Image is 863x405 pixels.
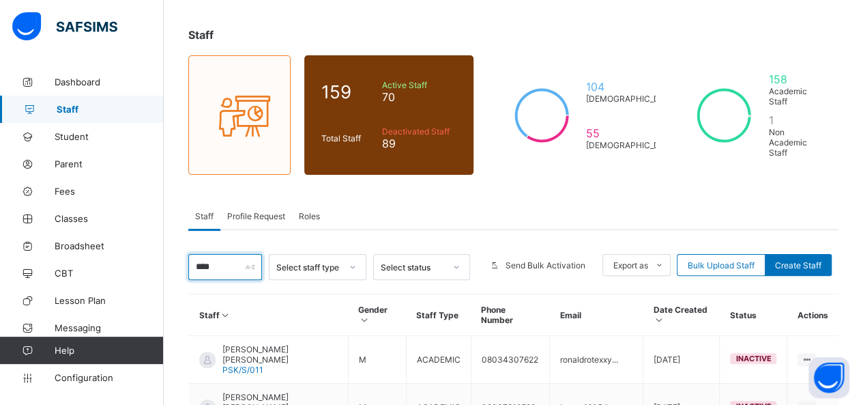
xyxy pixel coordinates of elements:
[321,81,375,102] span: 159
[12,12,117,41] img: safsims
[381,126,456,137] span: Deactivated Staff
[188,28,214,42] span: Staff
[654,315,665,325] i: Sort in Ascending Order
[586,126,677,140] span: 55
[775,260,821,270] span: Create Staff
[381,262,445,273] div: Select status
[688,260,755,270] span: Bulk Upload Staff
[55,158,164,169] span: Parent
[808,357,849,398] button: Open asap
[506,260,585,270] span: Send Bulk Activation
[55,76,164,87] span: Dashboard
[55,372,163,383] span: Configuration
[55,186,164,197] span: Fees
[55,295,164,306] span: Lesson Plan
[55,322,164,333] span: Messaging
[787,294,838,336] th: Actions
[55,213,164,224] span: Classes
[643,336,720,384] td: [DATE]
[318,130,378,147] div: Total Staff
[586,140,677,150] span: [DEMOGRAPHIC_DATA]
[768,86,821,107] span: Academic Staff
[586,94,677,104] span: [DEMOGRAPHIC_DATA]
[550,294,643,336] th: Email
[643,294,720,336] th: Date Created
[55,240,164,251] span: Broadsheet
[276,262,340,273] div: Select staff type
[381,90,456,104] span: 70
[381,137,456,150] span: 89
[586,80,677,94] span: 104
[406,294,471,336] th: Staff Type
[227,211,285,221] span: Profile Request
[768,113,821,127] span: 1
[222,365,263,375] span: PSK/S/011
[613,260,648,270] span: Export as
[768,72,821,86] span: 158
[550,336,643,384] td: ronaldrotexxy...
[299,211,320,221] span: Roles
[720,294,787,336] th: Status
[471,294,549,336] th: Phone Number
[358,315,370,325] i: Sort in Ascending Order
[348,294,406,336] th: Gender
[220,310,231,320] i: Sort in Ascending Order
[406,336,471,384] td: ACADEMIC
[768,127,821,158] span: Non Academic Staff
[189,294,349,336] th: Staff
[222,344,338,365] span: [PERSON_NAME] [PERSON_NAME]
[735,354,771,363] span: inactive
[55,131,164,142] span: Student
[55,345,163,356] span: Help
[57,104,164,115] span: Staff
[381,80,456,90] span: Active Staff
[195,211,214,221] span: Staff
[348,336,406,384] td: M
[471,336,549,384] td: 08034307622
[55,268,164,279] span: CBT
